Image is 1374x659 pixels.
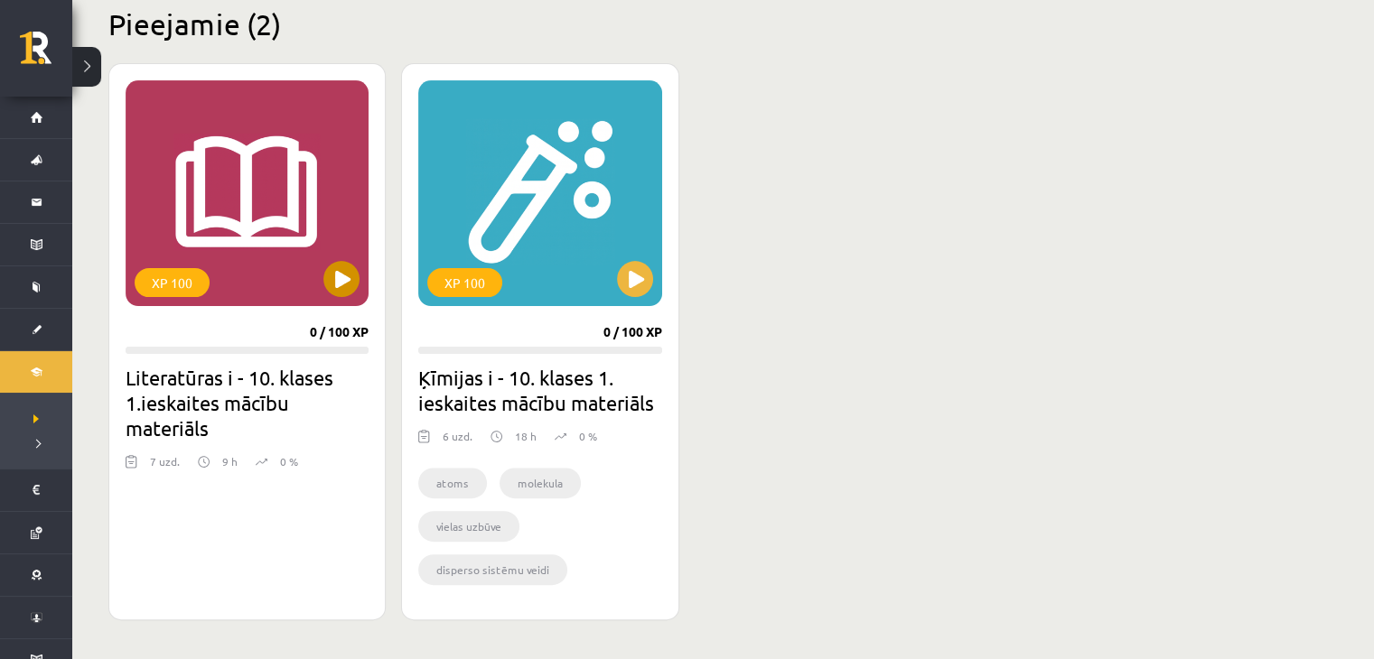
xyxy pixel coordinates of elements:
div: XP 100 [427,268,502,297]
div: XP 100 [135,268,210,297]
li: molekula [500,468,581,498]
p: 18 h [515,428,537,444]
p: 0 % [280,453,298,469]
li: atoms [418,468,487,498]
p: 0 % [579,428,597,444]
h2: Ķīmijas i - 10. klases 1. ieskaites mācību materiāls [418,365,661,415]
a: Rīgas 1. Tālmācības vidusskola [20,32,72,77]
h2: Pieejamie (2) [108,6,1265,42]
h2: Literatūras i - 10. klases 1.ieskaites mācību materiāls [126,365,369,441]
li: disperso sistēmu veidi [418,554,567,585]
li: vielas uzbūve [418,511,519,542]
p: 9 h [222,453,238,469]
div: 6 uzd. [443,428,472,455]
div: 7 uzd. [150,453,180,480]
